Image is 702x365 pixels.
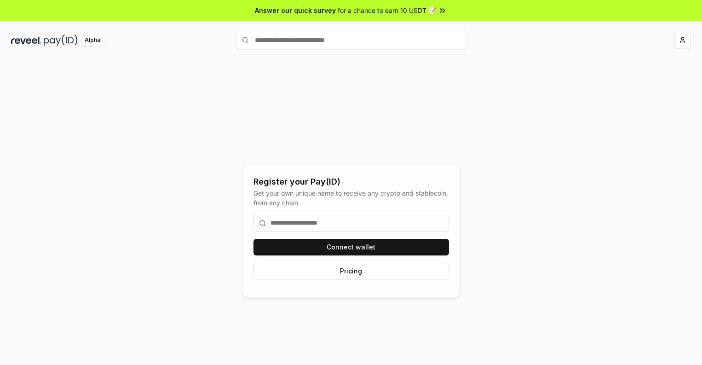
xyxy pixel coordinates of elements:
button: Connect wallet [253,239,449,255]
div: Alpha [80,35,105,46]
img: reveel_dark [11,35,42,46]
button: Pricing [253,263,449,279]
div: Register your Pay(ID) [253,175,449,188]
span: Answer our quick survey [255,6,336,15]
span: for a chance to earn 10 USDT 📝 [338,6,436,15]
div: Get your own unique name to receive any crypto and stablecoin, from any chain [253,188,449,208]
img: pay_id [44,35,78,46]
